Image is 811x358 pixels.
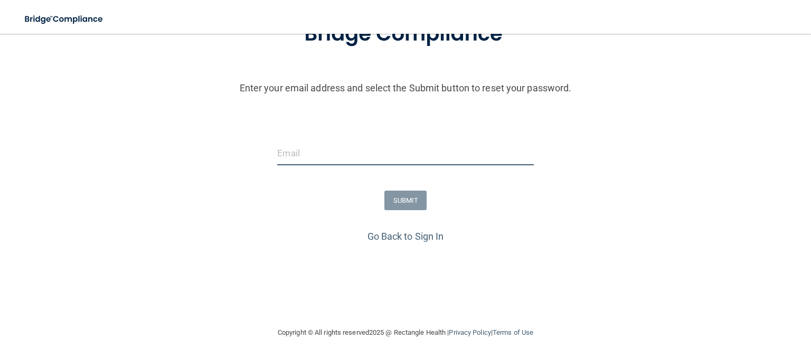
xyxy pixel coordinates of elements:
[277,142,533,165] input: Email
[493,328,533,336] a: Terms of Use
[449,328,491,336] a: Privacy Policy
[213,316,598,350] div: Copyright © All rights reserved 2025 @ Rectangle Health | |
[384,191,427,210] button: SUBMIT
[282,7,529,62] img: bridge_compliance_login_screen.278c3ca4.svg
[367,231,444,242] a: Go Back to Sign In
[16,8,113,30] img: bridge_compliance_login_screen.278c3ca4.svg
